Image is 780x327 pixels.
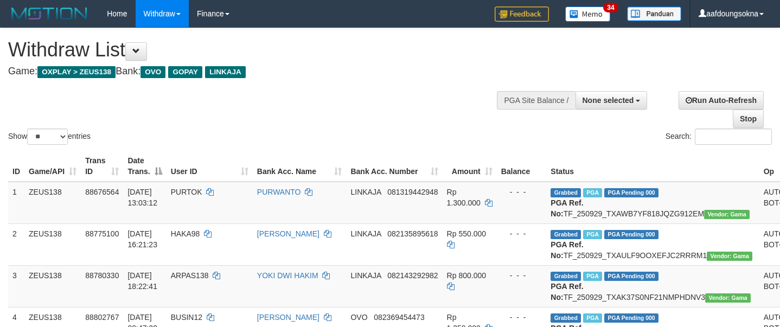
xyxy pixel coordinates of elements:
[583,230,602,239] span: Marked by aafnoeunsreypich
[387,271,438,280] span: Copy 082143292982 to clipboard
[387,229,438,238] span: Copy 082135895618 to clipboard
[501,228,542,239] div: - - -
[604,272,658,281] span: PGA Pending
[707,252,752,261] span: Vendor URL: https://trx31.1velocity.biz
[546,182,759,224] td: TF_250929_TXAWB7YF818JQZG912EM
[85,188,119,196] span: 88676564
[8,151,24,182] th: ID
[171,229,200,238] span: HAKA98
[24,223,81,265] td: ZEUS138
[604,188,658,197] span: PGA Pending
[350,188,381,196] span: LINKAJA
[501,270,542,281] div: - - -
[350,313,367,322] span: OVO
[501,312,542,323] div: - - -
[257,313,319,322] a: [PERSON_NAME]
[85,313,119,322] span: 88802767
[546,151,759,182] th: Status
[551,188,581,197] span: Grabbed
[666,129,772,145] label: Search:
[8,66,509,77] h4: Game: Bank:
[81,151,123,182] th: Trans ID: activate to sort column ascending
[679,91,764,110] a: Run Auto-Refresh
[171,188,202,196] span: PURTOK
[583,272,602,281] span: Marked by aafnoeunsreypich
[8,223,24,265] td: 2
[604,313,658,323] span: PGA Pending
[551,198,583,218] b: PGA Ref. No:
[127,188,157,207] span: [DATE] 13:03:12
[24,182,81,224] td: ZEUS138
[447,229,486,238] span: Rp 550.000
[501,187,542,197] div: - - -
[733,110,764,128] a: Stop
[350,229,381,238] span: LINKAJA
[551,282,583,302] b: PGA Ref. No:
[576,91,648,110] button: None selected
[583,188,602,197] span: Marked by aafnoeunsreypich
[495,7,549,22] img: Feedback.jpg
[24,265,81,307] td: ZEUS138
[8,5,91,22] img: MOTION_logo.png
[705,293,751,303] span: Vendor URL: https://trx31.1velocity.biz
[447,271,486,280] span: Rp 800.000
[127,271,157,291] span: [DATE] 18:22:41
[447,188,481,207] span: Rp 1.300.000
[583,96,634,105] span: None selected
[168,66,202,78] span: GOPAY
[257,188,301,196] a: PURWANTO
[695,129,772,145] input: Search:
[497,151,547,182] th: Balance
[171,271,209,280] span: ARPAS138
[24,151,81,182] th: Game/API: activate to sort column ascending
[583,313,602,323] span: Marked by aafsreyleap
[565,7,611,22] img: Button%20Memo.svg
[551,230,581,239] span: Grabbed
[497,91,575,110] div: PGA Site Balance /
[85,271,119,280] span: 88780330
[85,229,119,238] span: 88775100
[8,265,24,307] td: 3
[551,272,581,281] span: Grabbed
[127,229,157,249] span: [DATE] 16:21:23
[374,313,424,322] span: Copy 082369454473 to clipboard
[551,240,583,260] b: PGA Ref. No:
[8,182,24,224] td: 1
[205,66,246,78] span: LINKAJA
[546,265,759,307] td: TF_250929_TXAK37S0NF21NMPHDNV3
[257,229,319,238] a: [PERSON_NAME]
[140,66,165,78] span: OVO
[346,151,442,182] th: Bank Acc. Number: activate to sort column ascending
[387,188,438,196] span: Copy 081319442948 to clipboard
[350,271,381,280] span: LINKAJA
[171,313,202,322] span: BUSIN12
[443,151,497,182] th: Amount: activate to sort column ascending
[27,129,68,145] select: Showentries
[704,210,750,219] span: Vendor URL: https://trx31.1velocity.biz
[546,223,759,265] td: TF_250929_TXAULF9OOXEFJC2RRRM1
[167,151,253,182] th: User ID: activate to sort column ascending
[257,271,318,280] a: YOKI DWI HAKIM
[8,39,509,61] h1: Withdraw List
[604,230,658,239] span: PGA Pending
[37,66,116,78] span: OXPLAY > ZEUS138
[551,313,581,323] span: Grabbed
[627,7,681,21] img: panduan.png
[603,3,618,12] span: 34
[253,151,347,182] th: Bank Acc. Name: activate to sort column ascending
[123,151,166,182] th: Date Trans.: activate to sort column descending
[8,129,91,145] label: Show entries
